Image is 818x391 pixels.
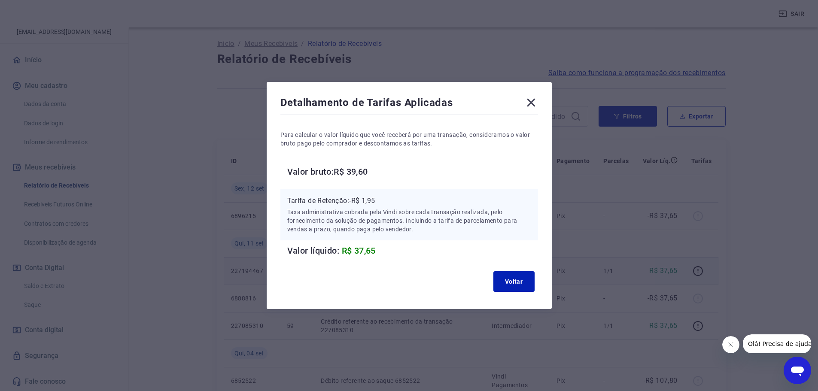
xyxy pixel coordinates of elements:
[784,357,811,384] iframe: Botão para abrir a janela de mensagens
[342,246,376,256] span: R$ 37,65
[287,196,531,206] p: Tarifa de Retenção: -R$ 1,95
[280,130,538,148] p: Para calcular o valor líquido que você receberá por uma transação, consideramos o valor bruto pag...
[287,208,531,233] p: Taxa administrativa cobrada pela Vindi sobre cada transação realizada, pelo fornecimento da soluç...
[493,271,535,292] button: Voltar
[287,165,538,179] h6: Valor bruto: R$ 39,60
[5,6,72,13] span: Olá! Precisa de ajuda?
[722,336,739,353] iframe: Fechar mensagem
[280,96,538,113] div: Detalhamento de Tarifas Aplicadas
[743,334,811,353] iframe: Mensagem da empresa
[287,244,538,258] h6: Valor líquido:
